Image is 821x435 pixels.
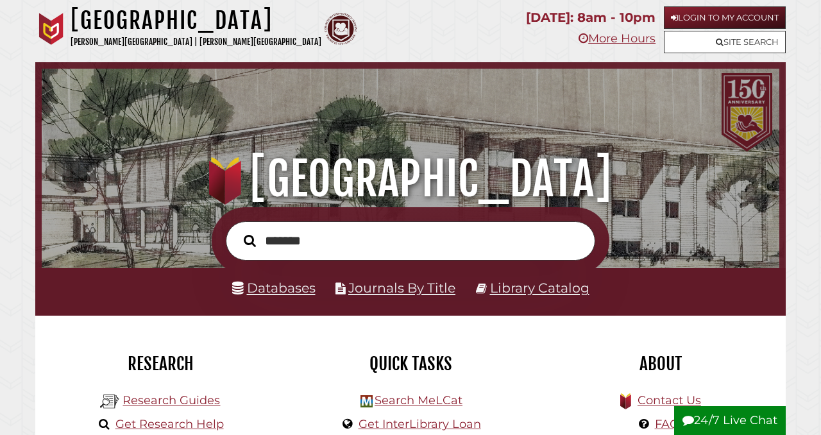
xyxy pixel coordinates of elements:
[237,231,262,250] button: Search
[664,6,786,29] a: Login to My Account
[545,353,776,375] h2: About
[295,353,526,375] h2: Quick Tasks
[579,31,656,46] a: More Hours
[100,392,119,411] img: Hekman Library Logo
[638,393,701,407] a: Contact Us
[655,417,685,431] a: FAQs
[664,31,786,53] a: Site Search
[359,417,481,431] a: Get InterLibrary Loan
[232,280,316,296] a: Databases
[526,6,656,29] p: [DATE]: 8am - 10pm
[45,353,276,375] h2: Research
[71,35,321,49] p: [PERSON_NAME][GEOGRAPHIC_DATA] | [PERSON_NAME][GEOGRAPHIC_DATA]
[244,234,256,247] i: Search
[115,417,224,431] a: Get Research Help
[71,6,321,35] h1: [GEOGRAPHIC_DATA]
[360,395,373,407] img: Hekman Library Logo
[54,151,767,207] h1: [GEOGRAPHIC_DATA]
[123,393,220,407] a: Research Guides
[35,13,67,45] img: Calvin University
[348,280,455,296] a: Journals By Title
[375,393,462,407] a: Search MeLCat
[325,13,357,45] img: Calvin Theological Seminary
[490,280,589,296] a: Library Catalog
